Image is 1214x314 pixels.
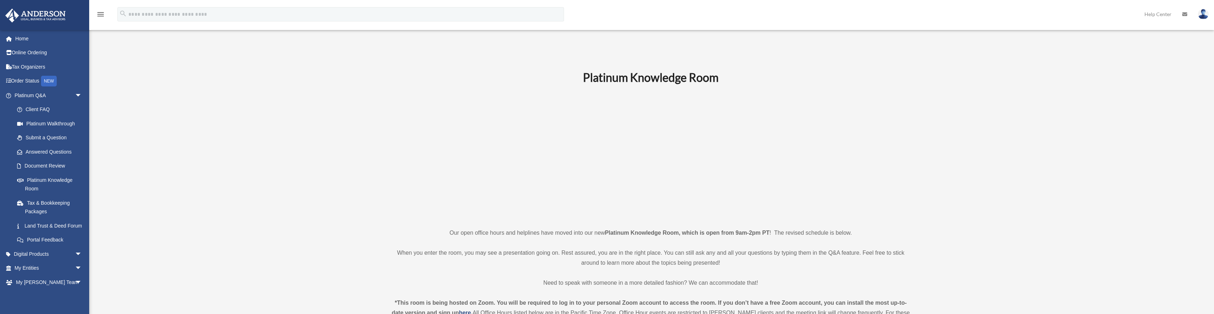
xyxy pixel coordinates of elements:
a: menu [96,13,105,19]
a: Platinum Knowledge Room [10,173,89,196]
a: Digital Productsarrow_drop_down [5,247,93,261]
a: Answered Questions [10,145,93,159]
strong: Platinum Knowledge Room, which is open from 9am-2pm PT [605,230,769,236]
span: arrow_drop_down [75,247,89,261]
p: When you enter the room, you may see a presentation going on. Rest assured, you are in the right ... [390,248,912,268]
img: Anderson Advisors Platinum Portal [3,9,68,23]
span: arrow_drop_down [75,88,89,103]
a: Submit a Question [10,131,93,145]
span: arrow_drop_down [75,275,89,290]
a: My Entitiesarrow_drop_down [5,261,93,275]
span: arrow_drop_down [75,289,89,304]
a: Document Review [10,159,93,173]
a: Platinum Q&Aarrow_drop_down [5,88,93,103]
i: search [119,10,127,18]
img: User Pic [1198,9,1209,19]
span: arrow_drop_down [75,261,89,276]
a: Portal Feedback [10,233,93,247]
a: Order StatusNEW [5,74,93,89]
a: My Documentsarrow_drop_down [5,289,93,304]
a: Client FAQ [10,103,93,117]
div: NEW [41,76,57,86]
a: Tax & Bookkeeping Packages [10,196,93,219]
a: Tax Organizers [5,60,93,74]
a: Platinum Walkthrough [10,116,93,131]
i: menu [96,10,105,19]
a: Land Trust & Deed Forum [10,219,93,233]
a: Home [5,31,93,46]
iframe: 231110_Toby_KnowledgeRoom [544,94,758,215]
a: Online Ordering [5,46,93,60]
a: My [PERSON_NAME] Teamarrow_drop_down [5,275,93,289]
b: Platinum Knowledge Room [583,70,718,84]
p: Need to speak with someone in a more detailed fashion? We can accommodate that! [390,278,912,288]
p: Our open office hours and helplines have moved into our new ! The revised schedule is below. [390,228,912,238]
